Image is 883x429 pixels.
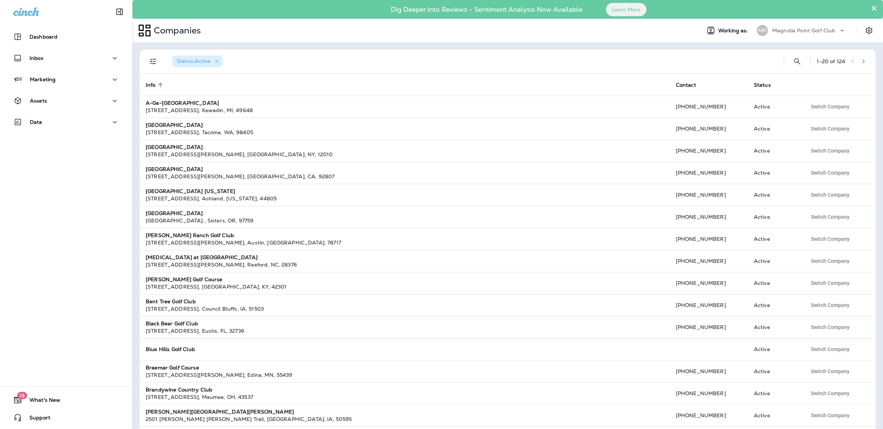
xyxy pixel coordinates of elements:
div: MP [757,25,768,36]
td: [PHONE_NUMBER] [670,162,748,184]
span: Status : Active [177,58,210,64]
div: [STREET_ADDRESS] , Kewadin , MI , 49648 [146,107,664,114]
td: [PHONE_NUMBER] [670,184,748,206]
button: Collapse Sidebar [109,4,130,19]
strong: [PERSON_NAME] Ranch Golf Club [146,232,234,239]
strong: Black Bear Golf Club [146,320,198,327]
button: Switch Company [807,300,854,311]
td: [PHONE_NUMBER] [670,250,748,272]
td: Active [748,96,801,118]
div: [STREET_ADDRESS] , Maumee , OH , 43537 [146,393,664,401]
button: Switch Company [807,167,854,178]
td: Active [748,250,801,272]
strong: [PERSON_NAME][GEOGRAPHIC_DATA][PERSON_NAME] [146,408,294,415]
button: Search Companies [790,54,805,69]
button: Switch Company [807,189,854,200]
button: Switch Company [807,145,854,156]
span: Working as: [718,28,749,34]
td: Active [748,140,801,162]
div: 2501 [PERSON_NAME] [PERSON_NAME] Trail , [GEOGRAPHIC_DATA] , IA , 50595 [146,415,664,423]
strong: [GEOGRAPHIC_DATA] [146,144,203,150]
button: Data [7,115,125,129]
div: [STREET_ADDRESS] , Eustis , FL , 32736 [146,327,664,335]
td: [PHONE_NUMBER] [670,404,748,426]
td: [PHONE_NUMBER] [670,294,748,316]
td: Active [748,294,801,316]
span: Switch Company [811,280,850,286]
div: [GEOGRAPHIC_DATA]. , Sisters , OR , 97759 [146,217,664,224]
button: Learn More [606,3,646,16]
span: Switch Company [811,369,850,374]
span: Switch Company [811,192,850,197]
span: Contact [676,82,706,88]
div: [STREET_ADDRESS] , [GEOGRAPHIC_DATA] , KY , 42301 [146,283,664,290]
td: Active [748,382,801,404]
span: Contact [676,82,696,88]
span: Switch Company [811,104,850,109]
strong: [GEOGRAPHIC_DATA] [US_STATE] [146,188,235,194]
td: [PHONE_NUMBER] [670,96,748,118]
button: Switch Company [807,101,854,112]
button: Assets [7,93,125,108]
strong: [GEOGRAPHIC_DATA] [146,210,203,217]
div: [STREET_ADDRESS] , Tacoma , WA , 98405 [146,129,664,136]
td: Active [748,118,801,140]
span: What's New [22,397,60,406]
div: [STREET_ADDRESS][PERSON_NAME] , Austin , [GEOGRAPHIC_DATA] , 78717 [146,239,664,246]
p: Inbox [29,55,43,61]
span: Status [754,82,780,88]
button: Dashboard [7,29,125,44]
td: Active [748,338,801,360]
div: [STREET_ADDRESS][PERSON_NAME] , Raeford , NC , 28376 [146,261,664,268]
button: Switch Company [807,123,854,134]
button: Switch Company [807,322,854,333]
span: Switch Company [811,325,850,330]
button: Switch Company [807,255,854,267]
span: Switch Company [811,391,850,396]
td: Active [748,228,801,250]
button: 18What's New [7,393,125,407]
span: Info [146,82,165,88]
button: Support [7,410,125,425]
div: Status:Active [172,56,223,67]
span: Switch Company [811,148,850,153]
button: Switch Company [807,388,854,399]
button: Filters [146,54,160,69]
td: [PHONE_NUMBER] [670,228,748,250]
td: Active [748,404,801,426]
button: Switch Company [807,410,854,421]
td: [PHONE_NUMBER] [670,206,748,228]
p: Magnolia Point Golf Club [772,28,835,33]
strong: Brandywine Country Club [146,386,212,393]
td: [PHONE_NUMBER] [670,272,748,294]
strong: A-Ga-[GEOGRAPHIC_DATA] [146,100,219,106]
button: Inbox [7,51,125,65]
strong: Braemar Golf Course [146,364,199,371]
span: Support [22,415,50,423]
button: Switch Company [807,344,854,355]
strong: [PERSON_NAME] Golf Course [146,276,223,283]
span: Info [146,82,156,88]
td: [PHONE_NUMBER] [670,382,748,404]
p: Dig Deeper into Reviews - Sentiment Analysis Now Available [369,8,604,11]
td: Active [748,272,801,294]
span: Switch Company [811,170,850,175]
button: Settings [862,24,876,37]
button: Close [870,2,877,14]
p: Dashboard [29,34,57,40]
span: Switch Company [811,214,850,219]
span: 18 [17,392,27,399]
strong: Bent Tree Golf Club [146,298,196,305]
strong: [GEOGRAPHIC_DATA] [146,166,203,172]
span: Status [754,82,771,88]
div: [STREET_ADDRESS] , Ashland , [US_STATE] , 44805 [146,195,664,202]
p: Companies [151,25,201,36]
td: Active [748,360,801,382]
button: Switch Company [807,278,854,289]
span: Switch Company [811,126,850,131]
td: [PHONE_NUMBER] [670,360,748,382]
div: 1 - 20 of 124 [817,58,845,64]
strong: [GEOGRAPHIC_DATA] [146,122,203,128]
td: [PHONE_NUMBER] [670,140,748,162]
td: Active [748,316,801,338]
